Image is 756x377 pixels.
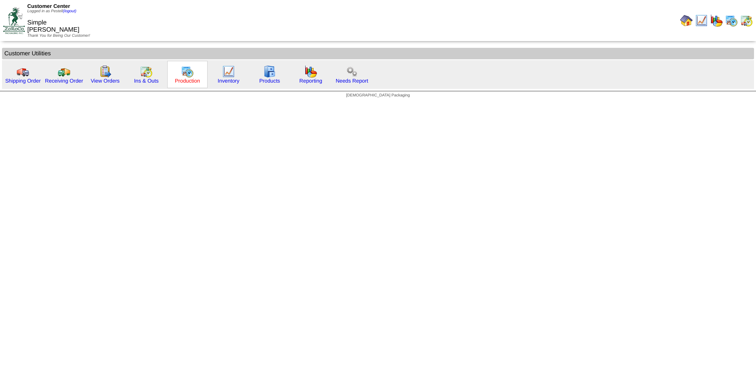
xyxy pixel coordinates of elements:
[27,34,90,38] span: Thank You for Being Our Customer!
[2,48,754,59] td: Customer Utilities
[91,78,119,84] a: View Orders
[140,65,153,78] img: calendarinout.gif
[725,14,738,27] img: calendarprod.gif
[299,78,322,84] a: Reporting
[336,78,368,84] a: Needs Report
[304,65,317,78] img: graph.gif
[263,65,276,78] img: cabinet.gif
[680,14,693,27] img: home.gif
[695,14,708,27] img: line_graph.gif
[27,3,70,9] span: Customer Center
[346,93,410,98] span: [DEMOGRAPHIC_DATA] Packaging
[710,14,723,27] img: graph.gif
[346,65,358,78] img: workflow.png
[181,65,194,78] img: calendarprod.gif
[27,9,76,13] span: Logged in as Pestell
[134,78,159,84] a: Ins & Outs
[3,7,25,34] img: ZoRoCo_Logo(Green%26Foil)%20jpg.webp
[740,14,753,27] img: calendarinout.gif
[99,65,112,78] img: workorder.gif
[58,65,70,78] img: truck2.gif
[5,78,41,84] a: Shipping Order
[17,65,29,78] img: truck.gif
[259,78,280,84] a: Products
[218,78,240,84] a: Inventory
[222,65,235,78] img: line_graph.gif
[175,78,200,84] a: Production
[63,9,76,13] a: (logout)
[27,19,79,33] span: Simple [PERSON_NAME]
[45,78,83,84] a: Receiving Order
